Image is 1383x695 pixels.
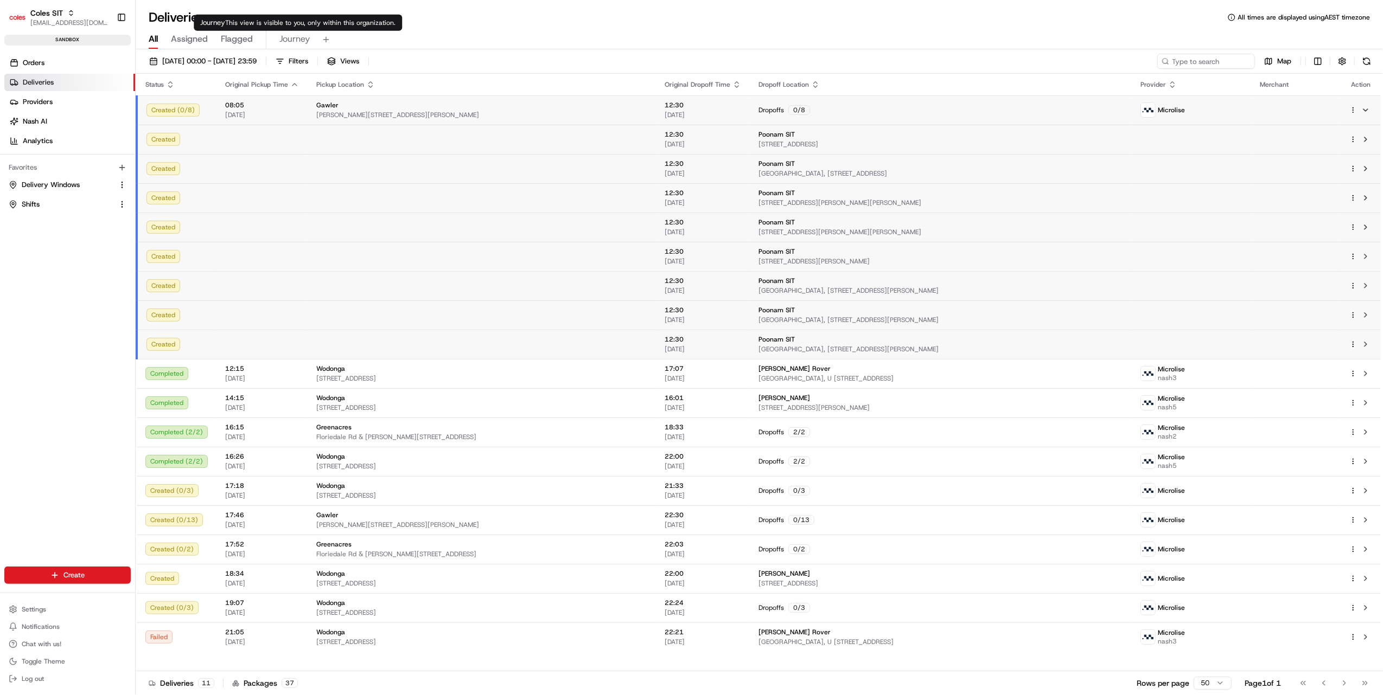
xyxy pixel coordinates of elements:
span: All [149,33,158,46]
span: [GEOGRAPHIC_DATA], U [STREET_ADDRESS] [759,638,1123,646]
span: Microlise [1158,365,1185,374]
span: [EMAIL_ADDRESS][DOMAIN_NAME] [30,18,108,27]
span: Dropoffs [759,545,784,554]
span: Providers [23,97,53,107]
p: Welcome 👋 [11,44,197,61]
span: [DATE] [665,462,741,471]
span: Dropoffs [759,457,784,466]
span: Nash AI [23,117,47,126]
img: Coles SIT [9,9,26,26]
span: 17:07 [665,364,741,373]
span: nash5 [1158,461,1185,470]
a: Nash AI [4,113,135,130]
span: Assigned [171,33,208,46]
span: 12:30 [665,276,741,285]
span: 18:34 [225,569,299,578]
span: Wodonga [316,364,345,373]
span: [DATE] [665,111,741,119]
span: Wodonga [316,481,345,490]
span: [PERSON_NAME] [759,569,810,578]
span: 18:33 [665,423,741,432]
span: Poonam SIT [759,159,795,168]
div: 0 / 3 [788,486,810,495]
span: 17:52 [225,540,299,549]
img: microlise_logo.jpeg [1141,454,1155,468]
img: Nash [11,11,33,33]
button: Map [1259,54,1296,69]
div: Packages [232,678,298,688]
button: Log out [4,671,131,686]
div: Journey [194,15,402,31]
span: Poonam SIT [759,247,795,256]
div: 2 / 2 [788,456,810,466]
span: Map [1277,56,1291,66]
span: Floriedale Rd & [PERSON_NAME][STREET_ADDRESS] [316,433,647,441]
span: Poonam SIT [759,189,795,197]
span: [PERSON_NAME][STREET_ADDRESS][PERSON_NAME] [316,520,647,529]
span: 16:26 [225,452,299,461]
span: Microlise [1158,106,1185,114]
img: microlise_logo.jpeg [1141,542,1155,556]
div: 2 / 2 [788,427,810,437]
span: nash2 [1158,432,1185,441]
span: Log out [22,674,44,683]
span: [GEOGRAPHIC_DATA], [STREET_ADDRESS] [759,169,1123,178]
img: microlise_logo.jpeg [1141,601,1155,615]
span: Status [145,80,164,89]
button: Refresh [1359,54,1374,69]
button: Filters [271,54,313,69]
div: We're available if you need us! [37,115,137,124]
span: 14:15 [225,394,299,402]
span: 12:30 [665,189,741,197]
span: [GEOGRAPHIC_DATA], [STREET_ADDRESS][PERSON_NAME] [759,316,1123,324]
span: [DATE] [225,520,299,529]
button: Views [322,54,364,69]
button: [DATE] 00:00 - [DATE] 23:59 [144,54,262,69]
span: [DATE] [665,169,741,178]
span: Microlise [1158,574,1185,583]
span: [STREET_ADDRESS] [759,579,1123,588]
img: microlise_logo.jpeg [1141,630,1155,644]
span: 21:05 [225,628,299,636]
span: Journey [279,33,310,46]
span: 16:01 [665,394,741,402]
span: Floriedale Rd & [PERSON_NAME][STREET_ADDRESS] [316,550,647,558]
span: 12:30 [665,218,741,227]
span: 08:05 [225,101,299,110]
div: Deliveries [149,678,214,688]
a: Orders [4,54,135,72]
span: nash5 [1158,403,1185,411]
span: 17:46 [225,511,299,519]
span: Provider [1140,80,1166,89]
span: Dropoff Location [759,80,809,89]
img: microlise_logo.jpeg [1141,571,1155,585]
button: Settings [4,602,131,617]
span: [DATE] [665,608,741,617]
span: [DATE] [225,579,299,588]
span: [STREET_ADDRESS] [316,374,647,383]
span: [DATE] [225,433,299,441]
div: 37 [282,678,298,688]
span: 22:03 [665,540,741,549]
span: 12:30 [665,101,741,110]
span: Gawler [316,101,339,110]
img: microlise_logo.jpeg [1141,513,1155,527]
span: [STREET_ADDRESS] [316,403,647,412]
span: [DATE] [665,491,741,500]
span: 12:15 [225,364,299,373]
span: Views [340,56,359,66]
span: 22:21 [665,628,741,636]
a: Shifts [9,200,113,209]
span: [DATE] [665,345,741,353]
span: nash3 [1158,637,1185,646]
span: Poonam SIT [759,218,795,227]
span: [DATE] [665,140,741,149]
span: 12:30 [665,130,741,139]
img: microlise_logo.jpeg [1141,103,1155,117]
span: Knowledge Base [22,158,83,169]
button: Coles SIT [30,8,63,18]
span: [STREET_ADDRESS] [316,579,647,588]
span: Dropoffs [759,428,784,436]
img: microlise_logo.jpeg [1141,366,1155,381]
span: 21:33 [665,481,741,490]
